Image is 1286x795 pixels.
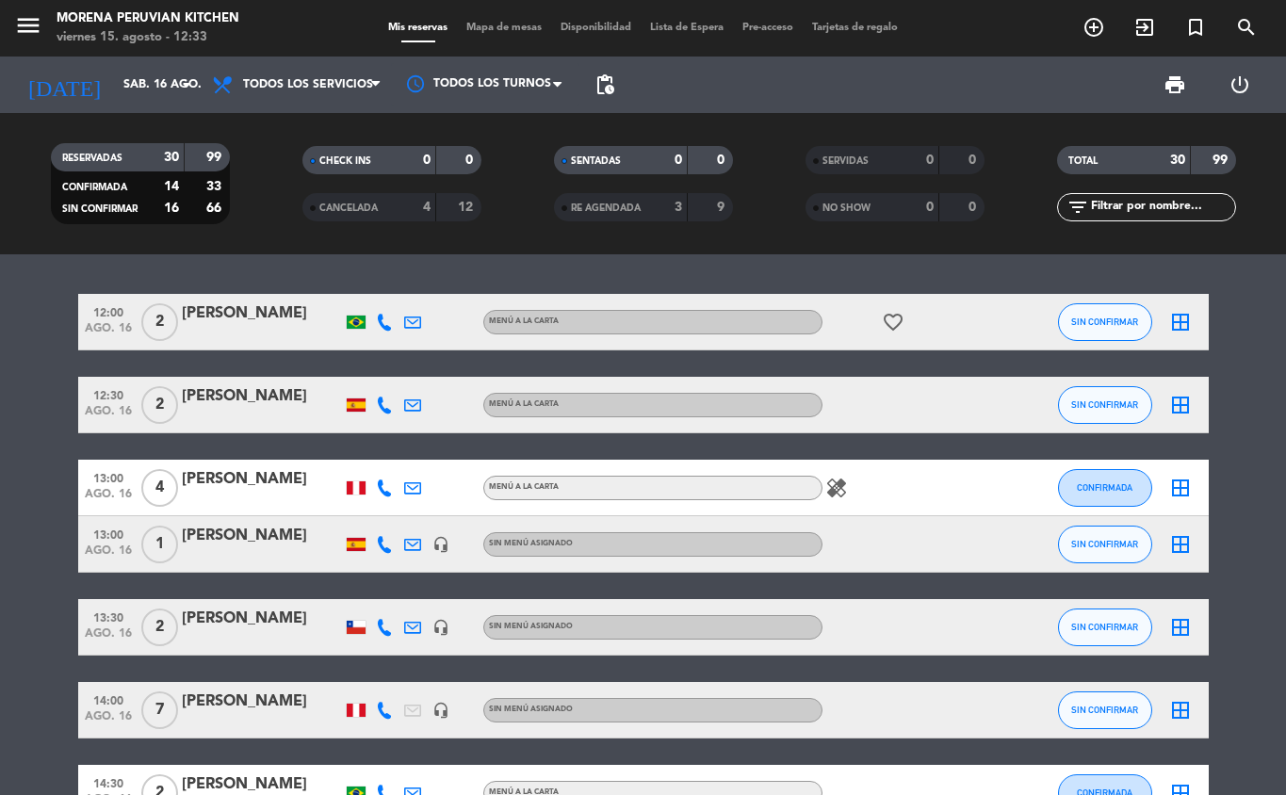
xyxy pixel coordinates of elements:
[182,467,342,492] div: [PERSON_NAME]
[457,23,551,33] span: Mapa de mesas
[85,488,132,510] span: ago. 16
[14,11,42,40] i: menu
[1071,316,1138,327] span: SIN CONFIRMAR
[85,606,132,627] span: 13:30
[969,201,980,214] strong: 0
[85,405,132,427] span: ago. 16
[822,156,869,166] span: SERVIDAS
[717,201,728,214] strong: 9
[1235,16,1258,39] i: search
[1058,303,1152,341] button: SIN CONFIRMAR
[489,706,573,713] span: Sin menú asignado
[182,301,342,326] div: [PERSON_NAME]
[141,608,178,646] span: 2
[206,180,225,193] strong: 33
[85,383,132,405] span: 12:30
[882,311,904,333] i: favorite_border
[141,469,178,507] span: 4
[423,154,431,167] strong: 0
[62,183,127,192] span: CONFIRMADA
[803,23,907,33] span: Tarjetas de regalo
[319,203,378,213] span: CANCELADA
[1169,477,1192,499] i: border_all
[432,619,449,636] i: headset_mic
[141,303,178,341] span: 2
[1068,156,1098,166] span: TOTAL
[465,154,477,167] strong: 0
[1169,394,1192,416] i: border_all
[675,154,682,167] strong: 0
[206,151,225,164] strong: 99
[141,386,178,424] span: 2
[551,23,641,33] span: Disponibilidad
[85,322,132,344] span: ago. 16
[319,156,371,166] span: CHECK INS
[458,201,477,214] strong: 12
[14,11,42,46] button: menu
[206,202,225,215] strong: 66
[85,300,132,322] span: 12:00
[85,544,132,566] span: ago. 16
[164,202,179,215] strong: 16
[571,156,621,166] span: SENTADAS
[1058,608,1152,646] button: SIN CONFIRMAR
[1213,154,1231,167] strong: 99
[85,466,132,488] span: 13:00
[1077,482,1132,493] span: CONFIRMADA
[182,607,342,631] div: [PERSON_NAME]
[675,201,682,214] strong: 3
[489,483,559,491] span: MENÚ A LA CARTA
[182,690,342,714] div: [PERSON_NAME]
[1229,73,1251,96] i: power_settings_new
[164,151,179,164] strong: 30
[489,317,559,325] span: MENÚ A LA CARTA
[822,203,871,213] span: NO SHOW
[489,400,559,408] span: MENÚ A LA CARTA
[85,689,132,710] span: 14:00
[423,201,431,214] strong: 4
[1083,16,1105,39] i: add_circle_outline
[926,154,934,167] strong: 0
[1058,526,1152,563] button: SIN CONFIRMAR
[379,23,457,33] span: Mis reservas
[1071,399,1138,410] span: SIN CONFIRMAR
[182,524,342,548] div: [PERSON_NAME]
[969,154,980,167] strong: 0
[926,201,934,214] strong: 0
[717,154,728,167] strong: 0
[1066,196,1089,219] i: filter_list
[1207,57,1272,113] div: LOG OUT
[57,28,239,47] div: viernes 15. agosto - 12:33
[57,9,239,28] div: Morena Peruvian Kitchen
[432,536,449,553] i: headset_mic
[1089,197,1235,218] input: Filtrar por nombre...
[1169,699,1192,722] i: border_all
[641,23,733,33] span: Lista de Espera
[1164,73,1186,96] span: print
[825,477,848,499] i: healing
[182,384,342,409] div: [PERSON_NAME]
[1169,311,1192,333] i: border_all
[175,73,198,96] i: arrow_drop_down
[489,540,573,547] span: Sin menú asignado
[14,64,114,105] i: [DATE]
[85,710,132,732] span: ago. 16
[1169,616,1192,639] i: border_all
[1184,16,1207,39] i: turned_in_not
[243,78,373,91] span: Todos los servicios
[62,154,122,163] span: RESERVADAS
[1071,539,1138,549] span: SIN CONFIRMAR
[1058,469,1152,507] button: CONFIRMADA
[1071,622,1138,632] span: SIN CONFIRMAR
[733,23,803,33] span: Pre-acceso
[571,203,641,213] span: RE AGENDADA
[141,691,178,729] span: 7
[489,623,573,630] span: Sin menú asignado
[85,523,132,544] span: 13:00
[1058,386,1152,424] button: SIN CONFIRMAR
[164,180,179,193] strong: 14
[1058,691,1152,729] button: SIN CONFIRMAR
[1169,533,1192,556] i: border_all
[432,702,449,719] i: headset_mic
[62,204,138,214] span: SIN CONFIRMAR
